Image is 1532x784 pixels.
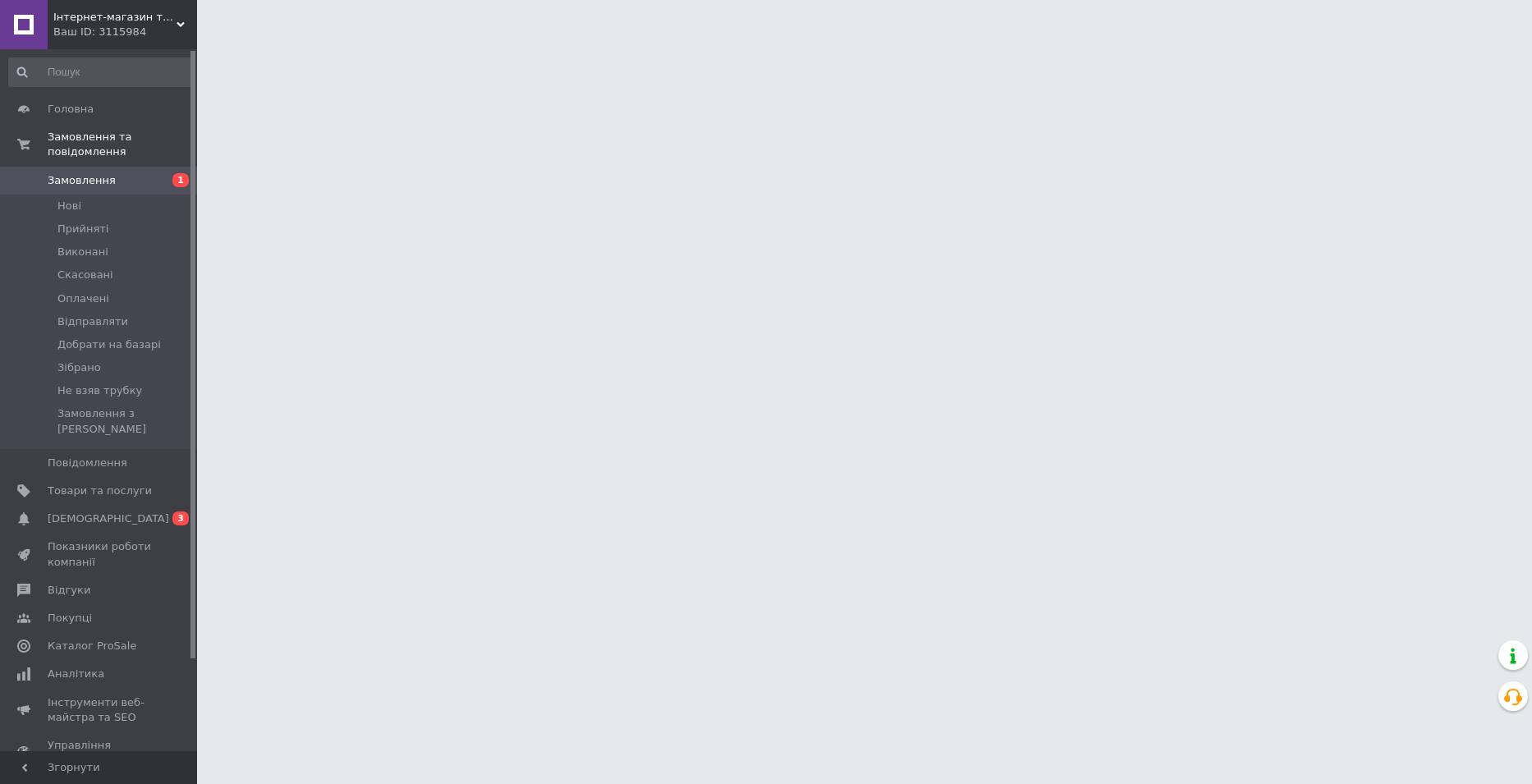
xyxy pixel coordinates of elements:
span: Покупці [48,611,92,626]
span: Оплачені [57,291,109,306]
div: Ваш ID: 3115984 [53,25,197,39]
span: Скасовані [57,268,113,282]
span: Відправляти [57,314,128,329]
span: Інтернет-магазин товарів для риболовлі та відпочинку «Риболоff» [53,10,177,25]
span: Повідомлення [48,456,127,470]
span: Замовлення [48,173,116,188]
span: Інструменти веб-майстра та SEO [48,695,152,725]
span: [DEMOGRAPHIC_DATA] [48,511,169,526]
span: Аналітика [48,667,104,681]
span: Прийняті [57,222,108,236]
span: Відгуки [48,583,90,598]
span: Головна [48,102,94,117]
span: Виконані [57,245,108,259]
span: 1 [172,173,189,187]
span: Добрати на базарі [57,337,161,352]
span: Замовлення з [PERSON_NAME] [57,406,192,436]
span: Не взяв трубку [57,383,142,398]
span: Замовлення та повідомлення [48,130,197,159]
input: Пошук [8,57,194,87]
span: Зібрано [57,360,101,375]
span: Показники роботи компанії [48,539,152,569]
span: Нові [57,199,81,213]
span: Товари та послуги [48,484,152,498]
span: Каталог ProSale [48,639,136,653]
span: 3 [172,511,189,525]
span: Управління сайтом [48,738,152,768]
